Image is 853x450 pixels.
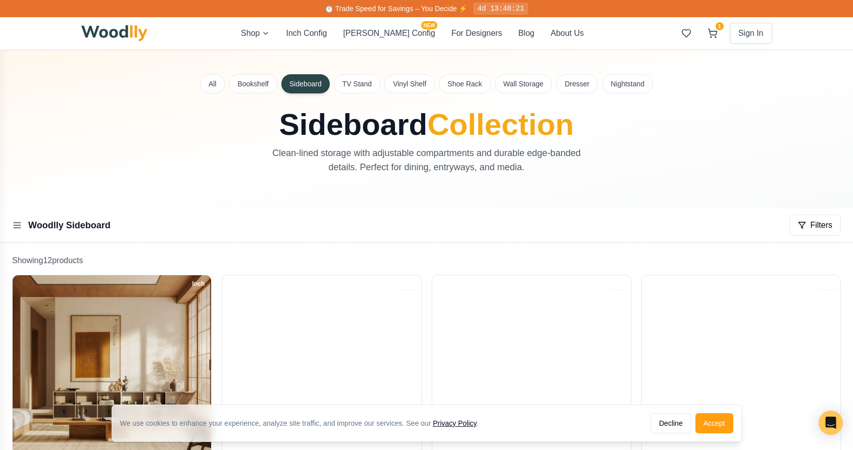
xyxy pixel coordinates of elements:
[343,27,435,39] button: [PERSON_NAME] ConfigNEW
[120,418,487,428] div: We use cookies to enhance your experience, analyze site traffic, and improve our services. See our .
[281,74,330,93] button: Sideboard
[704,24,722,42] button: 1
[789,215,841,236] button: Filters
[695,413,733,433] button: Accept
[427,108,574,141] span: Collection
[257,146,596,174] p: Clean-lined storage with adjustable compartments and durable edge-banded details. Perfect for din...
[473,3,528,15] div: 4d 13:48:21
[451,27,502,39] button: For Designers
[200,110,653,140] h1: Sideboard
[607,278,629,289] div: Inch
[439,74,490,93] button: Shoe Rack
[286,27,327,39] button: Inch Config
[602,74,653,93] button: Nightstand
[716,22,724,30] span: 1
[229,74,277,93] button: Bookshelf
[810,219,832,231] span: Filters
[188,278,210,289] div: Inch
[730,23,772,44] button: Sign In
[556,74,598,93] button: Dresser
[819,411,843,435] div: Open Intercom Messenger
[817,278,838,289] div: Inch
[200,74,225,93] button: All
[550,27,584,39] button: About Us
[81,25,148,41] img: Woodlly
[421,21,437,29] span: NEW
[397,278,419,289] div: Inch
[28,220,111,230] a: Woodlly Sideboard
[12,255,841,267] p: Showing 12 product s
[384,74,435,93] button: Vinyl Shelf
[325,5,467,13] span: ⏱️ Trade Speed for Savings – You Decide ⚡
[433,419,476,427] a: Privacy Policy
[334,74,380,93] button: TV Stand
[650,413,691,433] button: Decline
[518,27,534,39] button: Blog
[495,74,553,93] button: Wall Storage
[241,27,270,39] button: Shop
